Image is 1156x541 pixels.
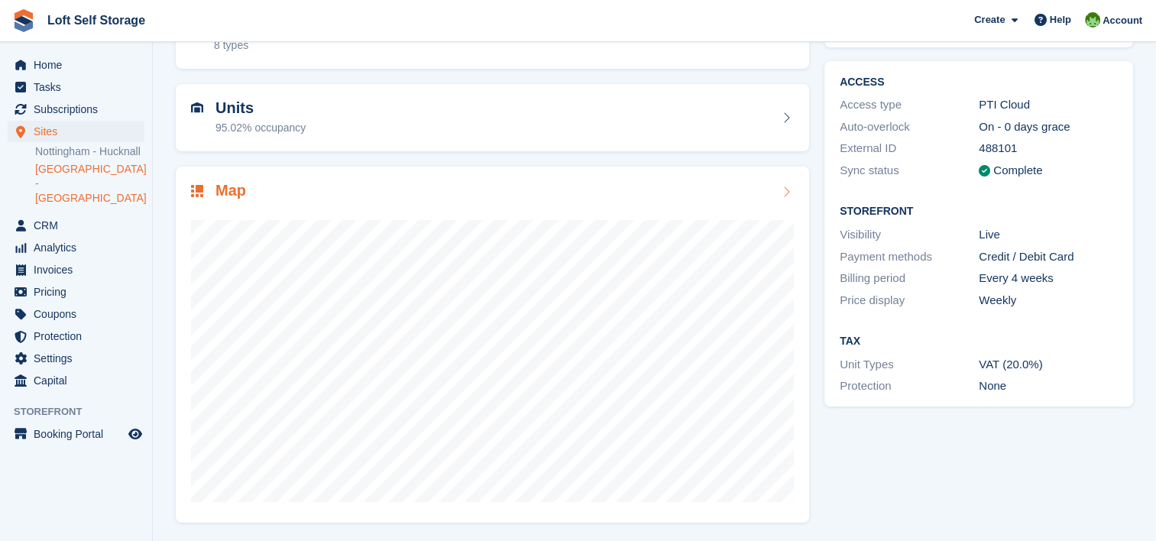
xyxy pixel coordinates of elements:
div: Protection [840,377,979,395]
span: Tasks [34,76,125,98]
div: Credit / Debit Card [979,248,1118,266]
span: Booking Portal [34,423,125,445]
span: Pricing [34,281,125,303]
a: menu [8,237,144,258]
a: menu [8,303,144,325]
h2: Units [215,99,306,117]
a: menu [8,215,144,236]
span: Capital [34,370,125,391]
div: Complete [993,162,1042,180]
div: Visibility [840,226,979,244]
div: Auto-overlock [840,118,979,136]
img: stora-icon-8386f47178a22dfd0bd8f6a31ec36ba5ce8667c1dd55bd0f319d3a0aa187defe.svg [12,9,35,32]
a: menu [8,370,144,391]
a: menu [8,99,144,120]
span: Account [1103,13,1142,28]
a: menu [8,259,144,280]
div: Price display [840,292,979,309]
a: Preview store [126,425,144,443]
div: 95.02% occupancy [215,120,306,136]
span: Protection [34,326,125,347]
h2: ACCESS [840,76,1118,89]
span: Home [34,54,125,76]
span: Settings [34,348,125,369]
h2: Storefront [840,206,1118,218]
div: External ID [840,140,979,157]
span: Analytics [34,237,125,258]
span: Storefront [14,404,152,420]
div: PTI Cloud [979,96,1118,114]
div: Payment methods [840,248,979,266]
span: Sites [34,121,125,142]
div: Billing period [840,270,979,287]
h2: Tax [840,335,1118,348]
div: Unit Types [840,356,979,374]
div: Every 4 weeks [979,270,1118,287]
div: 488101 [979,140,1118,157]
span: Help [1050,12,1071,28]
a: Loft Self Storage [41,8,151,33]
div: Sync status [840,162,979,180]
div: VAT (20.0%) [979,356,1118,374]
div: None [979,377,1118,395]
div: 8 types [214,37,291,53]
div: Live [979,226,1118,244]
img: James Johnson [1085,12,1100,28]
span: Create [974,12,1005,28]
span: Subscriptions [34,99,125,120]
span: Invoices [34,259,125,280]
div: Access type [840,96,979,114]
a: menu [8,423,144,445]
a: menu [8,121,144,142]
img: unit-icn-7be61d7bf1b0ce9d3e12c5938cc71ed9869f7b940bace4675aadf7bd6d80202e.svg [191,102,203,113]
a: [GEOGRAPHIC_DATA] - [GEOGRAPHIC_DATA] [35,162,144,206]
a: menu [8,326,144,347]
div: On - 0 days grace [979,118,1118,136]
a: Nottingham - Hucknall [35,144,144,159]
a: Units 95.02% occupancy [176,84,809,151]
span: CRM [34,215,125,236]
a: menu [8,76,144,98]
a: menu [8,348,144,369]
div: Weekly [979,292,1118,309]
a: Map [176,167,809,523]
img: map-icn-33ee37083ee616e46c38cad1a60f524a97daa1e2b2c8c0bc3eb3415660979fc1.svg [191,185,203,197]
a: menu [8,281,144,303]
h2: Map [215,182,246,199]
span: Coupons [34,303,125,325]
a: menu [8,54,144,76]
